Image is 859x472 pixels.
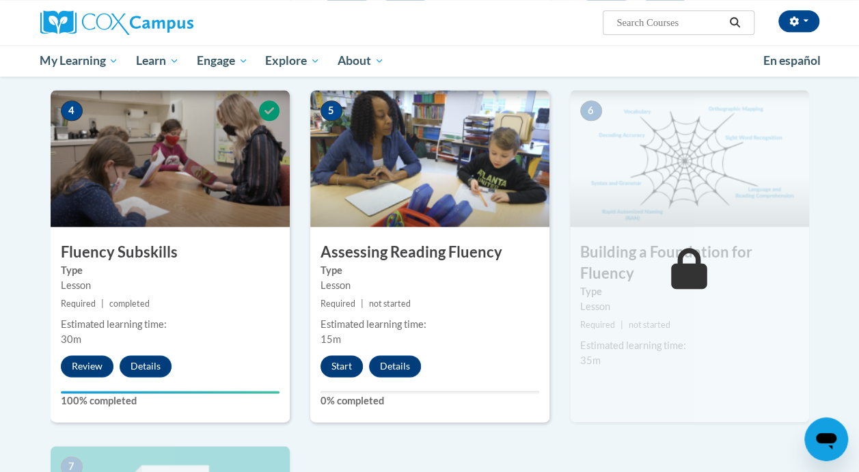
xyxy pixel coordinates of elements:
button: Start [321,355,363,377]
h3: Fluency Subskills [51,242,290,263]
span: 35m [580,355,601,366]
span: 6 [580,100,602,121]
span: not started [629,320,670,330]
span: 15m [321,333,341,345]
span: Required [61,299,96,309]
span: About [338,53,384,69]
input: Search Courses [615,14,724,31]
label: 100% completed [61,393,279,408]
button: Details [369,355,421,377]
a: Learn [127,45,188,77]
div: Your progress [61,391,279,393]
span: Required [321,299,355,309]
span: Explore [265,53,320,69]
span: not started [369,299,411,309]
div: Estimated learning time: [61,317,279,332]
span: | [101,299,104,309]
span: | [361,299,364,309]
a: Engage [188,45,257,77]
button: Details [120,355,172,377]
a: Cox Campus [40,10,286,35]
a: About [329,45,393,77]
img: Course Image [570,90,809,227]
div: Lesson [580,299,799,314]
button: Account Settings [778,10,819,32]
label: 0% completed [321,393,539,408]
button: Search [724,14,745,31]
img: Course Image [310,90,549,227]
h3: Building a Foundation for Fluency [570,242,809,284]
div: Estimated learning time: [580,338,799,353]
label: Type [61,263,279,278]
span: My Learning [40,53,118,69]
span: | [621,320,623,330]
img: Course Image [51,90,290,227]
div: Estimated learning time: [321,317,539,332]
span: Engage [197,53,248,69]
span: 4 [61,100,83,121]
label: Type [580,284,799,299]
span: completed [109,299,150,309]
span: 5 [321,100,342,121]
a: En español [754,46,830,75]
button: Review [61,355,113,377]
img: Cox Campus [40,10,193,35]
div: Lesson [321,278,539,293]
iframe: Button to launch messaging window [804,417,848,461]
a: Explore [256,45,329,77]
a: My Learning [31,45,128,77]
span: Learn [136,53,179,69]
div: Lesson [61,278,279,293]
span: Required [580,320,615,330]
h3: Assessing Reading Fluency [310,242,549,263]
span: En español [763,53,821,68]
div: Main menu [30,45,830,77]
span: 30m [61,333,81,345]
label: Type [321,263,539,278]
